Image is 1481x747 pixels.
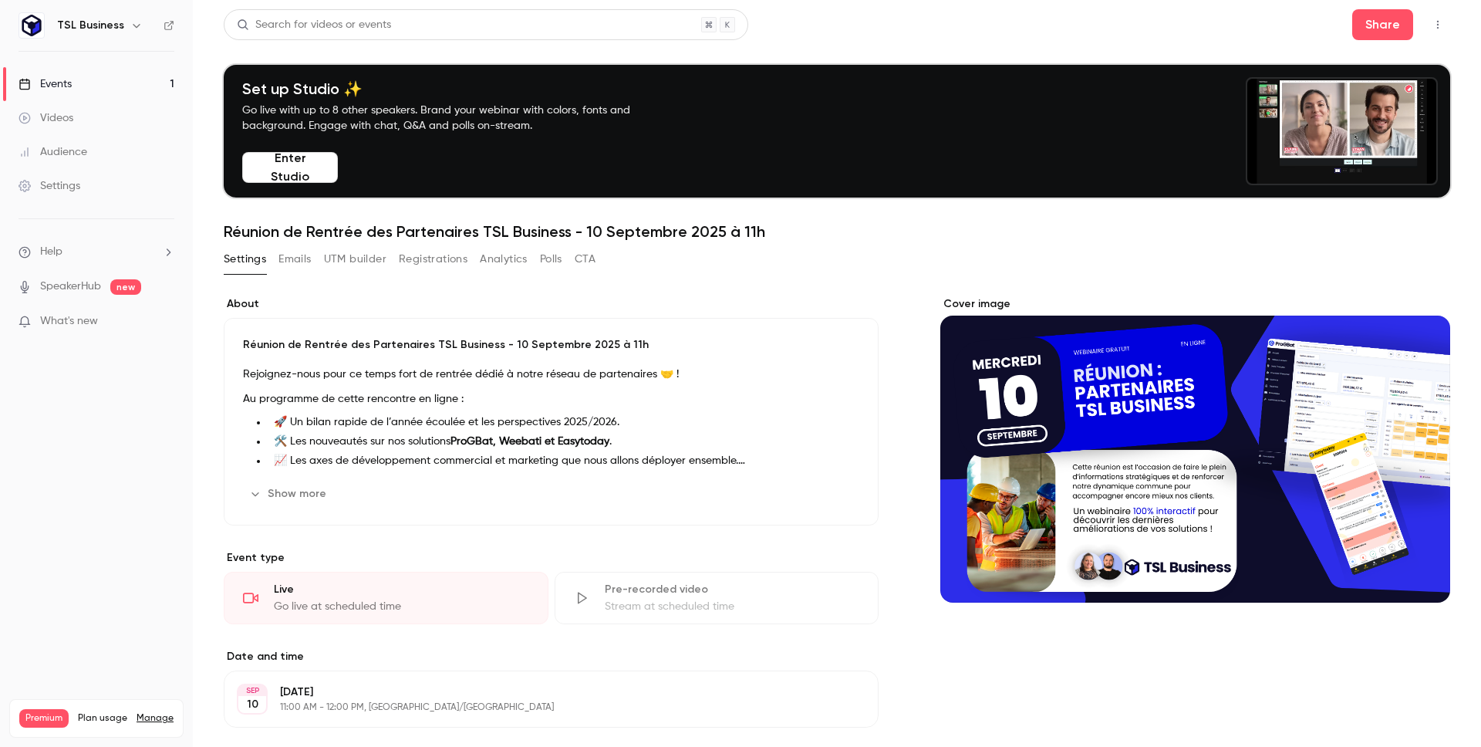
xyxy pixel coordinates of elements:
li: help-dropdown-opener [19,244,174,260]
p: Au programme de cette rencontre en ligne : [243,390,859,408]
div: Pre-recorded video [605,582,860,597]
img: TSL Business [19,13,44,38]
div: Events [19,76,72,92]
button: Show more [243,482,336,506]
p: 10 [247,697,258,712]
button: Settings [224,247,266,272]
li: 🚀 Un bilan rapide de l’année écoulée et les perspectives 2025/2026. [268,414,859,431]
button: Polls [540,247,562,272]
p: 11:00 AM - 12:00 PM, [GEOGRAPHIC_DATA]/[GEOGRAPHIC_DATA] [280,701,797,714]
label: About [224,296,879,312]
div: Stream at scheduled time [605,599,860,614]
h6: TSL Business [57,18,124,33]
h1: Réunion de Rentrée des Partenaires TSL Business - 10 Septembre 2025 à 11h [224,222,1450,241]
div: Search for videos or events [237,17,391,33]
div: Pre-recorded videoStream at scheduled time [555,572,879,624]
span: new [110,279,141,295]
div: LiveGo live at scheduled time [224,572,548,624]
p: Réunion de Rentrée des Partenaires TSL Business - 10 Septembre 2025 à 11h [243,337,859,353]
div: Settings [19,178,80,194]
button: Emails [278,247,311,272]
p: Rejoignez-nous pour ce temps fort de rentrée dédié à notre réseau de partenaires 🤝 ! [243,365,859,384]
span: Help [40,244,62,260]
button: Analytics [480,247,528,272]
label: Cover image [940,296,1450,312]
section: Cover image [940,296,1450,603]
div: Live [274,582,529,597]
p: Event type [224,550,879,566]
button: UTM builder [324,247,386,272]
button: Enter Studio [242,152,338,183]
a: SpeakerHub [40,279,101,295]
li: 📈 Les axes de développement commercial et marketing que nous allons déployer ensemble. [268,453,859,469]
div: Videos [19,110,73,126]
button: Share [1352,9,1413,40]
span: Premium [19,709,69,728]
h4: Set up Studio ✨ [242,79,666,98]
span: Plan usage [78,712,127,725]
p: Go live with up to 8 other speakers. Brand your webinar with colors, fonts and background. Engage... [242,103,666,134]
span: What's new [40,313,98,330]
strong: ProGBat, Weebati et Easytoday [450,436,609,447]
a: Manage [137,712,174,725]
li: 🛠️ Les nouveautés sur nos solutions . [268,434,859,450]
p: [DATE] [280,684,797,700]
button: Registrations [399,247,467,272]
div: Audience [19,144,87,160]
button: CTA [575,247,595,272]
div: SEP [238,685,266,696]
div: Go live at scheduled time [274,599,529,614]
label: Date and time [224,649,879,664]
